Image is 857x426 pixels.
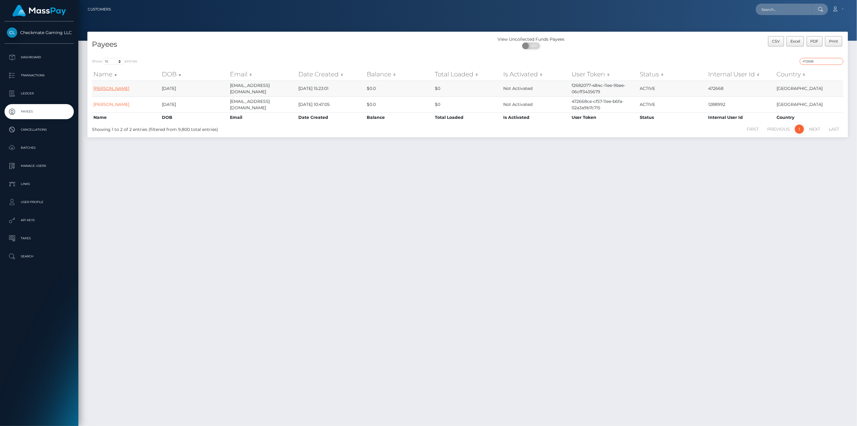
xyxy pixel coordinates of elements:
[707,68,775,80] th: Internal User Id: activate to sort column ascending
[92,39,463,50] h4: Payees
[5,50,74,65] a: Dashboard
[297,68,365,80] th: Date Created: activate to sort column ascending
[775,97,843,113] td: [GEOGRAPHIC_DATA]
[639,68,707,80] th: Status: activate to sort column ascending
[502,81,570,97] td: Not Activated
[228,97,297,113] td: [EMAIL_ADDRESS][DOMAIN_NAME]
[829,39,838,43] span: Print
[228,68,297,80] th: Email: activate to sort column ascending
[795,125,804,134] a: 1
[772,39,780,43] span: CSV
[825,36,842,46] button: Print
[639,97,707,113] td: ACTIVE
[707,97,775,113] td: 1288992
[5,140,74,155] a: Batches
[93,102,129,107] a: [PERSON_NAME]
[707,81,775,97] td: 472668
[7,53,71,62] p: Dashboard
[7,143,71,152] p: Batches
[365,68,434,80] th: Balance: activate to sort column ascending
[93,86,129,91] a: [PERSON_NAME]
[775,68,843,80] th: Country: activate to sort column ascending
[5,30,74,35] span: Checkmate Gaming LLC
[639,81,707,97] td: ACTIVE
[365,97,434,113] td: $0.0
[365,81,434,97] td: $0.0
[5,104,74,119] a: Payees
[297,81,365,97] td: [DATE] 15:23:01
[160,113,229,122] th: DOB
[570,81,639,97] td: f2682077-484c-11ee-9bee-06cff3435679
[102,58,125,65] select: Showentries
[790,39,800,43] span: Excel
[92,113,160,122] th: Name
[786,36,804,46] button: Excel
[7,125,71,134] p: Cancellations
[12,5,66,17] img: MassPay Logo
[5,249,74,264] a: Search
[434,68,502,80] th: Total Loaded: activate to sort column ascending
[5,122,74,137] a: Cancellations
[502,97,570,113] td: Not Activated
[5,158,74,173] a: Manage Users
[5,86,74,101] a: Ledger
[434,113,502,122] th: Total Loaded
[7,252,71,261] p: Search
[92,58,137,65] label: Show entries
[570,113,639,122] th: User Token
[707,113,775,122] th: Internal User Id
[160,81,229,97] td: [DATE]
[570,68,639,80] th: User Token: activate to sort column ascending
[5,68,74,83] a: Transactions
[756,4,812,15] input: Search...
[775,113,843,122] th: Country
[800,58,843,65] input: Search transactions
[297,97,365,113] td: [DATE] 10:47:05
[434,81,502,97] td: $0
[570,97,639,113] td: 472668ce-cf57-11ee-b6fa-02a3a9b7c715
[775,81,843,97] td: [GEOGRAPHIC_DATA]
[228,81,297,97] td: [EMAIL_ADDRESS][DOMAIN_NAME]
[7,234,71,243] p: Taxes
[502,68,570,80] th: Is Activated: activate to sort column ascending
[7,198,71,207] p: User Profile
[7,89,71,98] p: Ledger
[7,161,71,170] p: Manage Users
[768,36,784,46] button: CSV
[5,195,74,210] a: User Profile
[5,176,74,192] a: Links
[92,68,160,80] th: Name: activate to sort column ascending
[297,113,365,122] th: Date Created
[639,113,707,122] th: Status
[7,71,71,80] p: Transactions
[5,213,74,228] a: API Keys
[468,36,595,43] div: View Uncollected Funds Payees
[7,27,17,38] img: Checkmate Gaming LLC
[7,107,71,116] p: Payees
[5,231,74,246] a: Taxes
[7,216,71,225] p: API Keys
[811,39,819,43] span: PDF
[160,68,229,80] th: DOB: activate to sort column descending
[502,113,570,122] th: Is Activated
[7,180,71,189] p: Links
[807,36,823,46] button: PDF
[228,113,297,122] th: Email
[526,43,541,49] span: OFF
[365,113,434,122] th: Balance
[434,97,502,113] td: $0
[160,97,229,113] td: [DATE]
[88,3,111,16] a: Customers
[92,124,400,133] div: Showing 1 to 2 of 2 entries (filtered from 9,800 total entries)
